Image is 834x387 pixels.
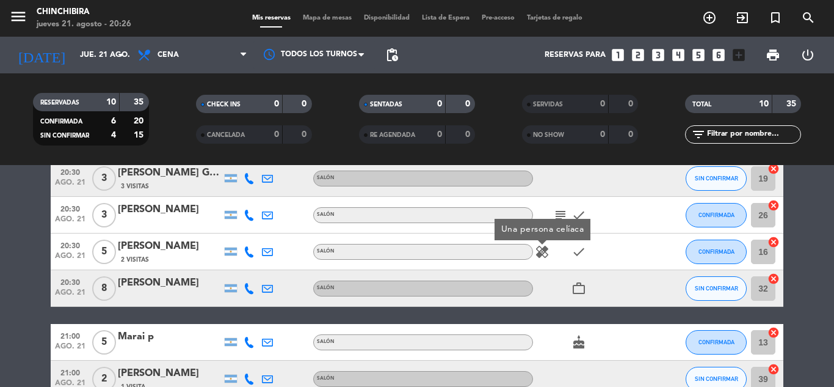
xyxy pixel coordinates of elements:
div: [PERSON_NAME] [118,202,222,218]
span: CANCELADA [207,132,245,138]
i: add_box [731,47,747,63]
strong: 0 [437,100,442,108]
i: cancel [767,326,780,339]
span: CONFIRMADA [698,248,734,255]
i: looks_one [610,47,626,63]
span: SIN CONFIRMAR [695,285,738,292]
i: work_outline [571,281,586,296]
i: check [571,208,586,223]
strong: 0 [302,130,309,139]
i: looks_3 [650,47,666,63]
strong: 0 [465,100,473,108]
strong: 10 [759,100,769,108]
span: pending_actions [385,48,399,62]
div: [PERSON_NAME] [118,275,222,291]
strong: 20 [134,117,146,125]
i: [DATE] [9,42,74,68]
span: print [766,48,780,62]
span: RE AGENDADA [370,132,415,138]
span: Disponibilidad [358,15,416,21]
span: 3 [92,203,116,227]
div: Chinchibira [37,6,131,18]
strong: 35 [786,100,799,108]
span: SALÓN [317,339,335,344]
i: cancel [767,199,780,212]
i: search [801,10,816,25]
div: Marai p [118,329,222,345]
span: SALÓN [317,286,335,290]
button: CONFIRMADA [686,240,747,264]
div: jueves 21. agosto - 20:26 [37,18,131,31]
span: SIN CONFIRMAR [695,175,738,182]
i: cancel [767,163,780,175]
strong: 0 [600,100,605,108]
i: add_circle_outline [702,10,717,25]
span: CONFIRMADA [698,339,734,345]
span: ago. 21 [55,215,85,229]
strong: 0 [437,130,442,139]
div: [PERSON_NAME] [118,238,222,254]
span: 20:30 [55,275,85,289]
strong: 0 [274,130,279,139]
span: ago. 21 [55,342,85,356]
i: power_settings_new [800,48,815,62]
i: cancel [767,273,780,285]
span: 5 [92,240,116,264]
div: Una persona celíaca [495,219,590,240]
span: 8 [92,276,116,301]
strong: 6 [111,117,116,125]
span: Pre-acceso [476,15,521,21]
i: cancel [767,236,780,248]
i: exit_to_app [735,10,750,25]
span: ago. 21 [55,289,85,303]
i: looks_5 [691,47,706,63]
strong: 0 [600,130,605,139]
i: looks_6 [711,47,727,63]
button: CONFIRMADA [686,330,747,355]
span: Mis reservas [246,15,297,21]
span: ago. 21 [55,179,85,193]
i: subject [553,208,568,223]
strong: 15 [134,131,146,139]
span: SALÓN [317,175,335,180]
strong: 0 [465,130,473,139]
span: 2 Visitas [121,255,149,265]
i: filter_list [691,127,706,142]
span: 21:00 [55,328,85,342]
span: CONFIRMADA [40,119,82,125]
i: arrow_drop_down [114,48,128,62]
input: Filtrar por nombre... [706,128,800,141]
i: turned_in_not [768,10,783,25]
i: looks_two [630,47,646,63]
div: [PERSON_NAME] [118,366,222,381]
span: Tarjetas de regalo [521,15,589,21]
button: SIN CONFIRMAR [686,166,747,191]
div: LOG OUT [790,37,825,73]
button: SIN CONFIRMAR [686,276,747,301]
div: [PERSON_NAME] Gangui [PERSON_NAME] [118,165,222,181]
i: healing [535,245,549,259]
i: menu [9,7,27,26]
span: Cena [158,51,179,59]
span: 20:30 [55,201,85,215]
span: Lista de Espera [416,15,476,21]
span: SALÓN [317,212,335,217]
i: check [571,245,586,259]
span: SERVIDAS [533,101,563,108]
button: menu [9,7,27,30]
span: SENTADAS [370,101,402,108]
span: TOTAL [692,101,711,108]
span: 5 [92,330,116,355]
strong: 4 [111,131,116,139]
strong: 35 [134,98,146,106]
span: 20:30 [55,238,85,252]
span: CHECK INS [207,101,241,108]
i: looks_4 [670,47,686,63]
span: 21:00 [55,365,85,379]
span: 20:30 [55,164,85,179]
span: SALÓN [317,376,335,381]
span: NO SHOW [533,132,564,138]
strong: 10 [106,98,116,106]
span: RESERVADAS [40,100,79,106]
span: Reservas para [545,51,606,59]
